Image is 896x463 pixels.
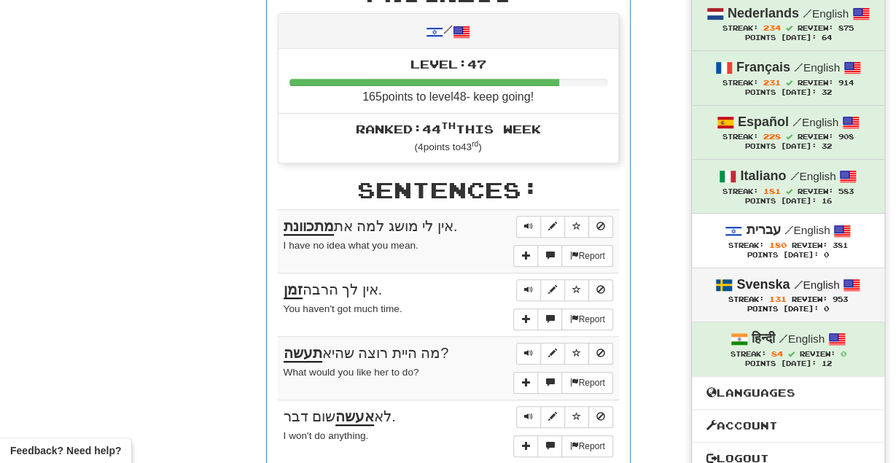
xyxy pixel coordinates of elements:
[692,322,884,376] a: हिन्दी /English Streak: 84 Review: 0 Points [DATE]: 12
[794,61,840,74] small: English
[516,279,541,301] button: Play sentence audio
[540,279,565,301] button: Edit sentence
[414,141,481,152] small: ( 4 points to 43 )
[722,133,758,141] span: Streak:
[784,224,830,236] small: English
[786,79,792,86] span: Streak includes today.
[840,349,846,358] span: 0
[284,430,369,441] small: I won't do anything.
[798,24,833,32] span: Review:
[588,343,613,365] button: Toggle ignore
[284,281,383,299] span: אין לך הרבה .
[692,384,884,402] a: Languages
[692,268,884,322] a: Svenska /English Streak: 131 Review: 953 Points [DATE]: 0
[588,406,613,428] button: Toggle ignore
[769,241,787,249] span: 180
[588,279,613,301] button: Toggle ignore
[706,359,870,369] div: Points [DATE]: 12
[692,214,884,267] a: עברית /English Streak: 180 Review: 381 Points [DATE]: 0
[692,106,884,159] a: Español /English Streak: 228 Review: 908 Points [DATE]: 32
[561,308,612,330] button: Report
[561,245,612,267] button: Report
[10,443,121,458] span: Open feedback widget
[728,241,764,249] span: Streak:
[513,435,612,457] div: More sentence controls
[540,406,565,428] button: Edit sentence
[792,295,827,303] span: Review:
[798,133,833,141] span: Review:
[561,435,612,457] button: Report
[746,222,780,237] strong: עברית
[838,79,854,87] span: 914
[513,245,538,267] button: Add sentence to collection
[769,295,787,303] span: 131
[838,133,854,141] span: 908
[513,435,538,457] button: Add sentence to collection
[284,240,418,251] small: I have no idea what you mean.
[564,279,589,301] button: Toggle favorite
[722,24,758,32] span: Streak:
[441,120,456,131] sup: th
[793,278,803,291] span: /
[513,308,612,330] div: More sentence controls
[516,216,613,238] div: Sentence controls
[763,187,781,195] span: 181
[728,6,799,20] strong: Nederlands
[738,114,789,129] strong: Español
[792,115,802,128] span: /
[779,332,788,345] span: /
[803,7,849,20] small: English
[833,295,848,303] span: 953
[771,349,782,358] span: 84
[790,170,835,182] small: English
[706,142,870,152] div: Points [DATE]: 32
[540,216,565,238] button: Edit sentence
[706,305,870,314] div: Points [DATE]: 0
[736,60,790,74] strong: Français
[838,187,854,195] span: 583
[278,178,619,202] h2: Sentences:
[516,279,613,301] div: Sentence controls
[284,218,458,236] span: אין לי מושג למה את .
[794,61,803,74] span: /
[513,245,612,267] div: More sentence controls
[278,49,618,114] li: 165 points to level 48 - keep going!
[564,343,589,365] button: Toggle favorite
[722,187,758,195] span: Streak:
[786,188,792,195] span: Streak includes today.
[516,343,613,365] div: Sentence controls
[284,345,322,362] u: תעשה
[692,160,884,213] a: Italiano /English Streak: 181 Review: 583 Points [DATE]: 16
[728,295,764,303] span: Streak:
[284,367,419,378] small: What would you like her to do?
[740,168,786,183] strong: Italiano
[561,372,612,394] button: Report
[763,132,781,141] span: 228
[513,372,538,394] button: Add sentence to collection
[799,350,835,358] span: Review:
[779,332,825,345] small: English
[706,251,870,260] div: Points [DATE]: 0
[784,223,793,236] span: /
[278,14,618,48] div: /
[516,406,541,428] button: Play sentence audio
[513,372,612,394] div: More sentence controls
[736,277,790,292] strong: Svenska
[335,408,374,426] u: אעשה
[284,345,449,362] span: מה היית רוצה שהיא ?
[798,79,833,87] span: Review:
[706,197,870,206] div: Points [DATE]: 16
[516,343,541,365] button: Play sentence audio
[706,34,870,43] div: Points [DATE]: 64
[833,241,848,249] span: 381
[790,169,799,182] span: /
[752,331,775,346] strong: हिन्दी
[516,216,541,238] button: Play sentence audio
[588,216,613,238] button: Toggle ignore
[472,140,478,148] sup: rd
[516,406,613,428] div: Sentence controls
[513,308,538,330] button: Add sentence to collection
[706,88,870,98] div: Points [DATE]: 32
[792,116,838,128] small: English
[356,122,541,136] span: Ranked: 44 this week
